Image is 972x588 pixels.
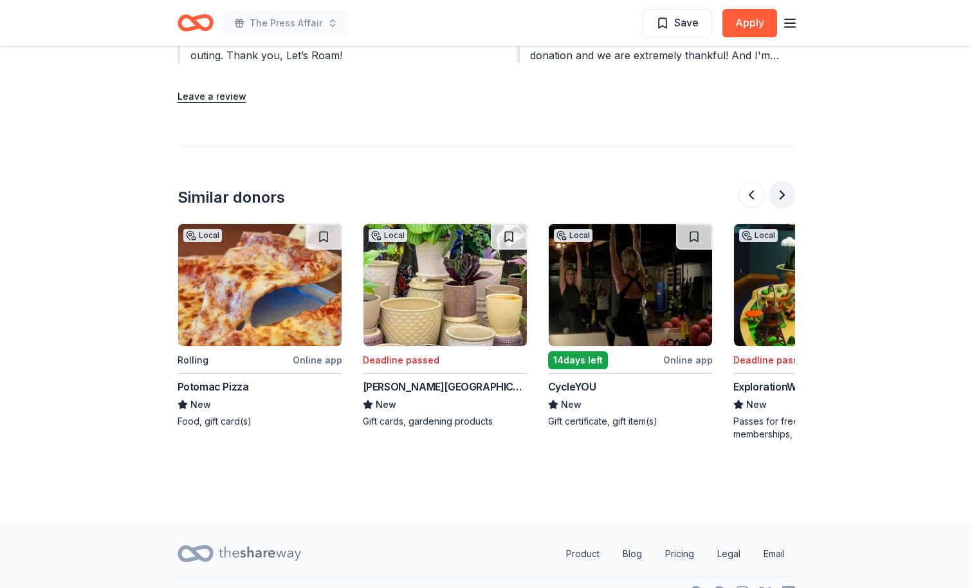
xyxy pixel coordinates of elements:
[733,379,818,394] div: ExplorationWorks
[549,224,712,346] img: Image for CycleYOU
[734,224,897,346] img: Image for ExplorationWorks
[733,415,898,441] div: Passes for free admission, family memberships, guest passes
[190,397,211,412] span: New
[178,89,246,104] button: Leave a review
[746,397,767,412] span: New
[250,15,322,31] span: The Press Affair
[548,223,713,428] a: Image for CycleYOULocal14days leftOnline appCycleYOUNewGift certificate, gift item(s)
[556,541,610,567] a: Product
[178,379,249,394] div: Potomac Pizza
[548,379,596,394] div: CycleYOU
[178,8,214,38] a: Home
[369,229,407,242] div: Local
[707,541,751,567] a: Legal
[554,229,592,242] div: Local
[556,541,795,567] nav: quick links
[733,223,898,441] a: Image for ExplorationWorksLocalDeadline passedExplorationWorksNewPasses for free admission, famil...
[363,415,527,428] div: Gift cards, gardening products
[753,541,795,567] a: Email
[178,415,342,428] div: Food, gift card(s)
[183,229,222,242] div: Local
[612,541,652,567] a: Blog
[178,353,208,368] div: Rolling
[363,353,439,368] div: Deadline passed
[224,10,348,36] button: The Press Affair
[722,9,777,37] button: Apply
[293,352,342,368] div: Online app
[376,397,396,412] span: New
[674,14,699,31] span: Save
[363,379,527,394] div: [PERSON_NAME][GEOGRAPHIC_DATA]
[178,187,285,208] div: Similar donors
[739,229,778,242] div: Local
[363,224,527,346] img: Image for Johnson's Garden Center
[561,397,582,412] span: New
[548,415,713,428] div: Gift certificate, gift item(s)
[643,9,712,37] button: Save
[178,224,342,346] img: Image for Potomac Pizza
[178,223,342,428] a: Image for Potomac PizzaLocalRollingOnline appPotomac PizzaNewFood, gift card(s)
[733,353,810,368] div: Deadline passed
[655,541,704,567] a: Pricing
[663,352,713,368] div: Online app
[548,351,608,369] div: 14 days left
[363,223,527,428] a: Image for Johnson's Garden CenterLocalDeadline passed[PERSON_NAME][GEOGRAPHIC_DATA]NewGift cards,...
